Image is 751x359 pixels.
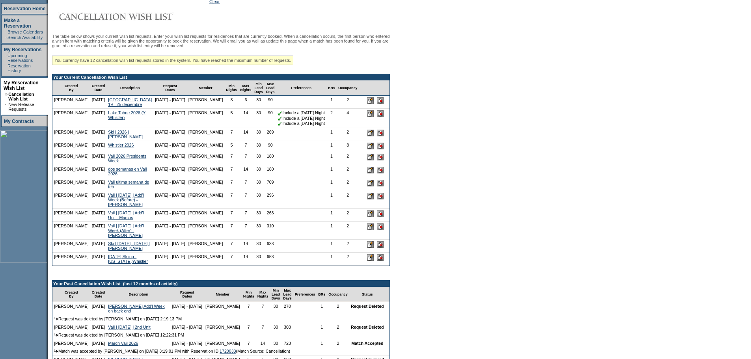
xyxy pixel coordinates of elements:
[52,152,90,165] td: [PERSON_NAME]
[7,30,43,34] a: Browse Calendars
[377,130,384,136] input: Delete this Request
[377,193,384,199] input: Delete this Request
[90,253,107,266] td: [DATE]
[52,323,90,331] td: [PERSON_NAME]
[106,287,170,302] td: Description
[367,167,374,173] input: Edit this Request
[239,191,253,209] td: 7
[155,210,185,215] nobr: [DATE] - [DATE]
[337,109,359,128] td: 4
[224,109,239,128] td: 5
[90,96,107,109] td: [DATE]
[108,193,144,207] a: Vail | [DATE] | Add'l Week (Before) - [PERSON_NAME]
[170,287,204,302] td: Request Dates
[52,240,90,253] td: [PERSON_NAME]
[242,302,256,315] td: 7
[242,339,256,347] td: 7
[155,254,185,259] nobr: [DATE] - [DATE]
[224,152,239,165] td: 7
[367,254,374,261] input: Edit this Request
[337,96,359,109] td: 2
[90,339,107,347] td: [DATE]
[317,287,327,302] td: BRs
[326,80,337,96] td: BRs
[155,223,185,228] nobr: [DATE] - [DATE]
[7,63,31,73] a: Reservation History
[8,92,34,101] a: Cancellation Wish List
[337,178,359,191] td: 2
[326,141,337,152] td: 1
[337,209,359,222] td: 2
[52,109,90,128] td: [PERSON_NAME]
[155,110,185,115] nobr: [DATE] - [DATE]
[253,128,265,141] td: 30
[108,241,150,251] a: Ski | [DATE] - [DATE] | [PERSON_NAME]
[351,304,384,309] nobr: Request Deleted
[337,128,359,141] td: 2
[367,97,374,104] input: Edit this Request
[108,110,145,120] a: Lake Tahoe 2026 (Y Whistler)
[377,254,384,261] input: Delete this Request
[265,222,276,240] td: 310
[242,287,256,302] td: Min Nights
[155,143,185,147] nobr: [DATE] - [DATE]
[155,130,185,134] nobr: [DATE] - [DATE]
[187,141,225,152] td: [PERSON_NAME]
[270,302,282,315] td: 30
[52,74,389,80] td: Your Current Cancellation Wish List
[224,178,239,191] td: 7
[52,9,210,24] img: Cancellation Wish List
[239,222,253,240] td: 7
[326,191,337,209] td: 1
[187,109,225,128] td: [PERSON_NAME]
[4,80,39,91] a: My Reservation Wish List
[52,96,90,109] td: [PERSON_NAME]
[253,165,265,178] td: 30
[224,209,239,222] td: 7
[155,154,185,158] nobr: [DATE] - [DATE]
[256,302,270,315] td: 7
[367,154,374,160] input: Edit this Request
[187,253,225,266] td: [PERSON_NAME]
[377,143,384,149] input: Delete this Request
[367,210,374,217] input: Edit this Request
[187,191,225,209] td: [PERSON_NAME]
[351,325,384,329] nobr: Request Deleted
[377,241,384,248] input: Delete this Request
[90,80,107,96] td: Created Date
[52,339,90,347] td: [PERSON_NAME]
[367,193,374,199] input: Edit this Request
[377,223,384,230] input: Delete this Request
[253,80,265,96] td: Min Lead Days
[278,110,325,115] nobr: Include a [DATE] Night
[239,128,253,141] td: 14
[326,240,337,253] td: 1
[239,253,253,266] td: 14
[7,53,33,63] a: Upcoming Reservations
[108,304,164,313] a: [PERSON_NAME] Add'l Week on back end
[326,109,337,128] td: 2
[6,30,7,34] td: ·
[367,241,374,248] input: Edit this Request
[90,209,107,222] td: [DATE]
[326,178,337,191] td: 1
[239,178,253,191] td: 7
[337,222,359,240] td: 2
[52,331,389,339] td: Request was deleted by [PERSON_NAME] on [DATE] 12:22:31 PM
[239,141,253,152] td: 7
[253,240,265,253] td: 30
[377,154,384,160] input: Delete this Request
[265,152,276,165] td: 180
[337,141,359,152] td: 8
[281,302,293,315] td: 270
[106,80,153,96] td: Description
[7,35,43,40] a: Search Availability
[155,97,185,102] nobr: [DATE] - [DATE]
[187,96,225,109] td: [PERSON_NAME]
[239,240,253,253] td: 14
[52,178,90,191] td: [PERSON_NAME]
[187,165,225,178] td: [PERSON_NAME]
[187,178,225,191] td: [PERSON_NAME]
[281,323,293,331] td: 303
[270,323,282,331] td: 30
